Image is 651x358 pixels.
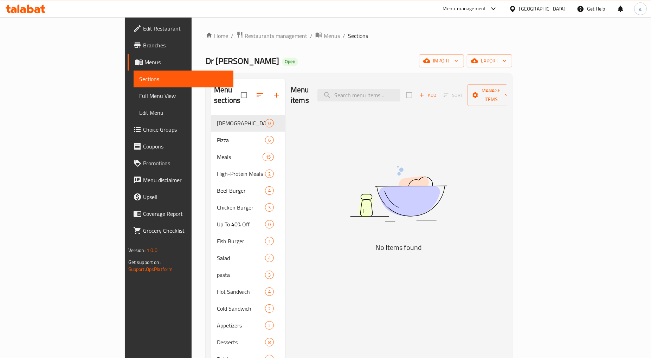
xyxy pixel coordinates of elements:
[311,147,486,240] img: dish.svg
[265,254,274,262] div: items
[128,246,146,255] span: Version:
[217,220,265,228] div: Up To 40% Off
[265,170,274,178] div: items
[265,237,274,245] div: items
[217,338,265,346] span: Desserts
[425,57,458,65] span: import
[211,148,285,165] div: Meals15
[265,187,273,194] span: 4
[265,136,274,144] div: items
[468,84,515,106] button: Manage items
[128,54,233,71] a: Menus
[211,165,285,182] div: High-Protein Meals2
[128,37,233,54] a: Branches
[311,242,486,253] h5: No Items found
[217,136,265,144] span: Pizza
[237,88,251,102] span: Select all sections
[418,91,437,99] span: Add
[245,32,307,40] span: Restaurants management
[217,287,265,296] span: Hot Sandwich
[139,108,228,117] span: Edit Menu
[265,305,273,312] span: 2
[211,300,285,317] div: Cold Sandwich2
[472,57,507,65] span: export
[265,322,273,329] span: 2
[217,321,265,330] span: Appetizers
[265,171,273,177] span: 2
[236,31,307,40] a: Restaurants management
[139,92,228,100] span: Full Menu View
[467,54,512,67] button: export
[128,121,233,138] a: Choice Groups
[206,53,279,69] span: Dr [PERSON_NAME]
[217,271,265,279] span: pasta
[473,86,509,104] span: Manage items
[265,204,273,211] span: 3
[265,321,274,330] div: items
[143,159,228,167] span: Promotions
[217,237,265,245] span: Fish Burger
[211,250,285,266] div: Salad4
[128,172,233,188] a: Menu disclaimer
[217,304,265,313] span: Cold Sandwich
[143,125,228,134] span: Choice Groups
[265,304,274,313] div: items
[417,90,439,101] button: Add
[282,59,298,65] span: Open
[282,58,298,66] div: Open
[291,85,309,106] h2: Menu items
[265,186,274,195] div: items
[217,153,263,161] span: Meals
[265,255,273,261] span: 4
[217,170,265,178] span: High-Protein Meals
[265,203,274,212] div: items
[265,272,273,278] span: 3
[128,265,173,274] a: Support.OpsPlatform
[217,203,265,212] span: Chicken Burger
[134,104,233,121] a: Edit Menu
[519,5,566,13] div: [GEOGRAPHIC_DATA]
[324,32,340,40] span: Menus
[211,233,285,250] div: Fish Burger1
[268,87,285,104] button: Add section
[134,71,233,87] a: Sections
[315,31,340,40] a: Menus
[217,119,265,127] div: Iftar Offers
[211,334,285,351] div: Desserts8
[265,339,273,346] span: 8
[143,193,228,201] span: Upsell
[265,338,274,346] div: items
[211,115,285,132] div: [DEMOGRAPHIC_DATA] Offers0
[206,31,512,40] nav: breadcrumb
[343,32,345,40] li: /
[251,87,268,104] span: Sort sections
[217,254,265,262] span: Salad
[128,205,233,222] a: Coverage Report
[211,182,285,199] div: Beef Burger4
[265,221,273,228] span: 0
[310,32,312,40] li: /
[265,119,274,127] div: items
[417,90,439,101] span: Add item
[443,5,486,13] div: Menu-management
[128,155,233,172] a: Promotions
[211,199,285,216] div: Chicken Burger3
[128,222,233,239] a: Grocery Checklist
[144,58,228,66] span: Menus
[217,186,265,195] div: Beef Burger
[143,210,228,218] span: Coverage Report
[217,119,265,127] span: [DEMOGRAPHIC_DATA] Offers
[211,283,285,300] div: Hot Sandwich4
[143,24,228,33] span: Edit Restaurant
[143,41,228,49] span: Branches
[147,246,157,255] span: 1.0.0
